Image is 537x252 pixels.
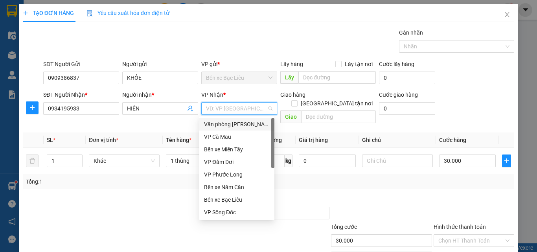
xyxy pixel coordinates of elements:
div: SĐT Người Gửi [43,60,119,68]
div: VP Cà Mau [199,131,274,143]
span: plus [502,158,511,164]
span: plus [23,10,28,16]
label: Cước lấy hàng [379,61,414,67]
input: Cước lấy hàng [379,72,435,84]
span: user-add [187,105,193,112]
div: Người gửi [122,60,198,68]
span: VP Nhận [201,92,223,98]
div: Văn phòng [PERSON_NAME] [204,120,270,129]
div: Bến xe Năm Căn [199,181,274,193]
span: Lấy tận nơi [342,60,376,68]
input: Cước giao hàng [379,102,435,115]
span: Lấy hàng [280,61,303,67]
button: delete [26,155,39,167]
div: VP Phước Long [204,170,270,179]
span: Yêu cầu xuất hóa đơn điện tử [86,10,169,16]
div: Văn phòng Hồ Chí Minh [199,118,274,131]
label: Gán nhãn [399,29,423,36]
label: Cước giao hàng [379,92,418,98]
input: VD: Bàn, Ghế [166,155,237,167]
span: Giao hàng [280,92,305,98]
span: Cước hàng [439,137,466,143]
span: [GEOGRAPHIC_DATA] tận nơi [298,99,376,108]
input: 0 [299,155,355,167]
div: VP Đầm Dơi [204,158,270,166]
label: Hình thức thanh toán [434,224,486,230]
div: Bến xe Bạc Liêu [199,193,274,206]
div: VP Sông Đốc [199,206,274,219]
div: VP Đầm Dơi [199,156,274,168]
span: close [504,11,510,18]
input: Dọc đường [298,71,376,84]
div: VP Phước Long [199,168,274,181]
button: plus [26,101,39,114]
span: Tổng cước [331,224,357,230]
span: Tên hàng [166,137,191,143]
div: Tổng: 1 [26,177,208,186]
span: SL [47,137,53,143]
span: Đơn vị tính [89,137,118,143]
div: SĐT Người Nhận [43,90,119,99]
span: Lấy [280,71,298,84]
div: Bến xe Năm Căn [204,183,270,191]
div: Bến xe Miền Tây [199,143,274,156]
div: VP Cà Mau [204,132,270,141]
div: VP Sông Đốc [204,208,270,217]
span: Giá trị hàng [299,137,328,143]
span: Khác [94,155,155,167]
div: Bến xe Bạc Liêu [204,195,270,204]
span: Giao [280,110,301,123]
img: icon [86,10,93,17]
div: Bến xe Miền Tây [204,145,270,154]
input: Ghi Chú [362,155,433,167]
button: Close [496,4,518,26]
span: plus [26,105,38,111]
input: Dọc đường [301,110,376,123]
div: Người nhận [122,90,198,99]
div: VP gửi [201,60,277,68]
span: TẠO ĐƠN HÀNG [23,10,74,16]
span: Bến xe Bạc Liêu [206,72,272,84]
span: kg [285,155,292,167]
th: Ghi chú [359,132,436,148]
button: plus [502,155,511,167]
